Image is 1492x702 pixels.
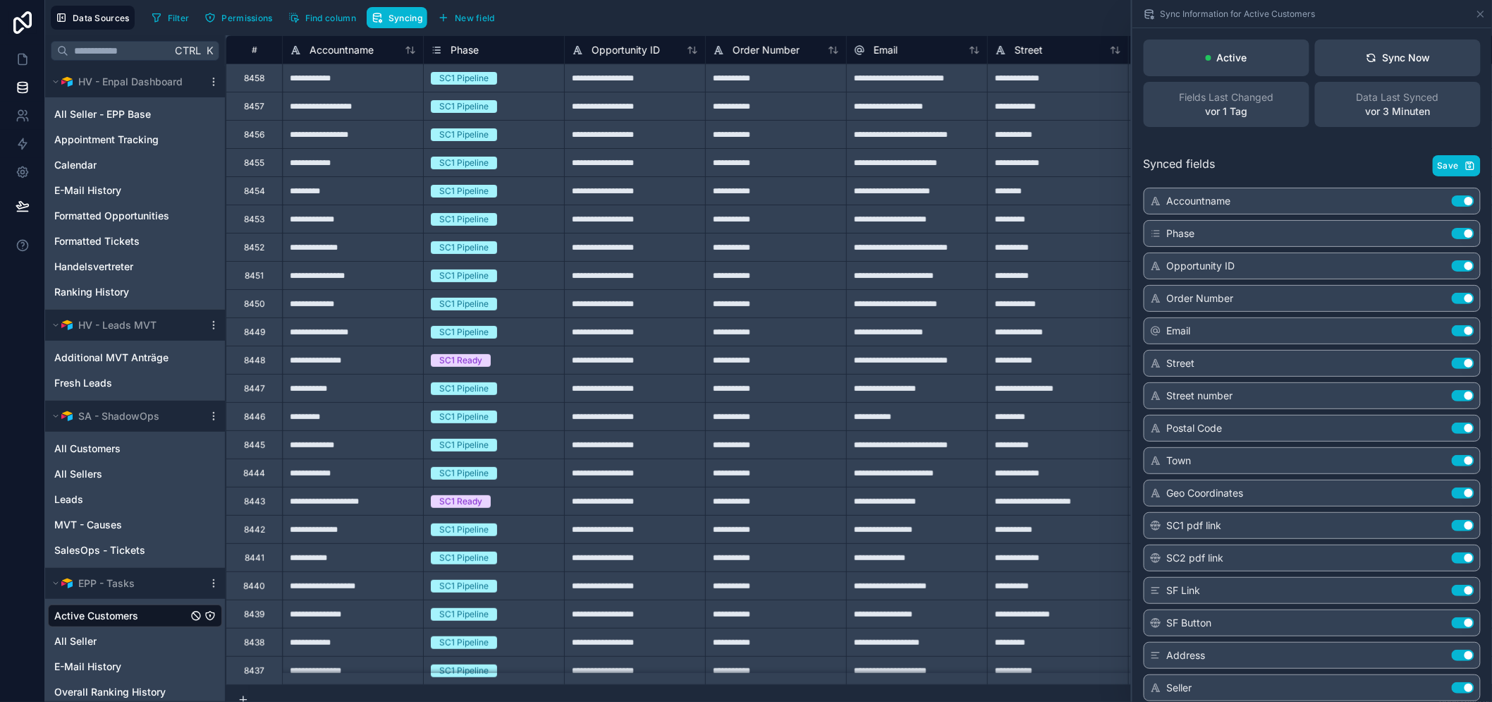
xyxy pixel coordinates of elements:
[1161,8,1316,20] span: Sync Information for Active Customers
[54,518,122,532] span: MVT - Causes
[1167,648,1206,662] span: Address
[173,42,202,59] span: Ctrl
[48,281,222,303] div: Ranking History
[733,43,800,57] span: Order Number
[48,154,222,176] div: Calendar
[1167,324,1191,338] span: Email
[54,376,112,390] span: Fresh Leads
[244,637,264,648] div: 8438
[1167,519,1222,533] span: SC1 pdf link
[48,463,222,485] div: All Sellers
[48,539,222,562] div: SalesOps - Tickets
[61,411,73,422] img: Airtable Logo
[1315,40,1481,76] button: Sync Now
[439,241,489,254] div: SC1 Pipeline
[1167,486,1244,500] span: Geo Coordinates
[244,440,265,451] div: 8445
[244,327,265,338] div: 8449
[78,409,159,423] span: SA - ShadowOps
[245,552,264,564] div: 8441
[439,608,489,621] div: SC1 Pipeline
[1144,155,1216,176] span: Synced fields
[244,298,265,310] div: 8450
[48,255,222,278] div: Handelsvertreter
[244,411,265,423] div: 8446
[48,514,222,536] div: MVT - Causes
[48,406,202,426] button: Airtable LogoSA - ShadowOps
[1167,454,1192,468] span: Town
[200,7,283,28] a: Permissions
[48,230,222,253] div: Formatted Tickets
[244,242,264,253] div: 8452
[78,576,135,591] span: EPP - Tasks
[244,73,264,84] div: 8458
[48,372,222,394] div: Fresh Leads
[45,66,225,701] div: scrollable content
[439,157,489,169] div: SC1 Pipeline
[54,442,121,456] span: All Customers
[54,660,121,674] span: E-Mail History
[439,326,489,339] div: SC1 Pipeline
[439,495,482,508] div: SC1 Ready
[51,6,135,30] button: Data Sources
[54,234,140,248] span: Formatted Tickets
[245,270,264,282] div: 8451
[1167,616,1212,630] span: SF Button
[305,13,356,23] span: Find column
[244,214,264,225] div: 8453
[1167,583,1201,598] span: SF Link
[221,13,272,23] span: Permissions
[54,467,102,481] span: All Sellers
[168,13,190,23] span: Filter
[48,205,222,227] div: Formatted Opportunities
[874,43,898,57] span: Email
[439,354,482,367] div: SC1 Ready
[244,101,264,112] div: 8457
[204,46,214,56] span: K
[1167,226,1195,241] span: Phase
[439,439,489,452] div: SC1 Pipeline
[439,665,489,677] div: SC1 Pipeline
[54,351,169,365] span: Additional MVT Anträge
[1438,160,1459,171] span: Save
[1433,155,1481,176] button: Save
[61,578,73,589] img: Airtable Logo
[1206,104,1248,119] p: vor 1 Tag
[243,468,265,479] div: 8444
[1167,681,1192,695] span: Seller
[54,107,151,121] span: All Seller - EPP Base
[439,298,489,310] div: SC1 Pipeline
[439,270,489,282] div: SC1 Pipeline
[146,7,195,28] button: Filter
[54,609,138,623] span: Active Customers
[54,685,166,699] span: Overall Ranking History
[1167,291,1234,305] span: Order Number
[451,43,479,57] span: Phase
[1167,421,1223,435] span: Postal Code
[54,260,133,274] span: Handelsvertreter
[1167,194,1231,208] span: Accountname
[244,524,265,535] div: 8442
[439,213,489,226] div: SC1 Pipeline
[244,186,265,197] div: 8454
[439,411,489,423] div: SC1 Pipeline
[54,543,145,557] span: SalesOps - Tickets
[78,318,157,332] span: HV - Leads MVT
[48,346,222,369] div: Additional MVT Anträge
[48,103,222,126] div: All Seller - EPP Base
[237,44,271,55] div: #
[592,43,660,57] span: Opportunity ID
[244,609,264,620] div: 8439
[244,157,264,169] div: 8455
[48,574,202,593] button: Airtable LogoEPP - Tasks
[1217,51,1247,65] p: Active
[1180,90,1274,104] span: Fields Last Changed
[54,285,129,299] span: Ranking History
[439,580,489,593] div: SC1 Pipeline
[1167,551,1224,565] span: SC2 pdf link
[244,129,264,140] div: 8456
[54,133,159,147] span: Appointment Tracking
[54,634,97,648] span: All Seller
[439,524,489,536] div: SC1 Pipeline
[1366,104,1431,119] p: vor 3 Minuten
